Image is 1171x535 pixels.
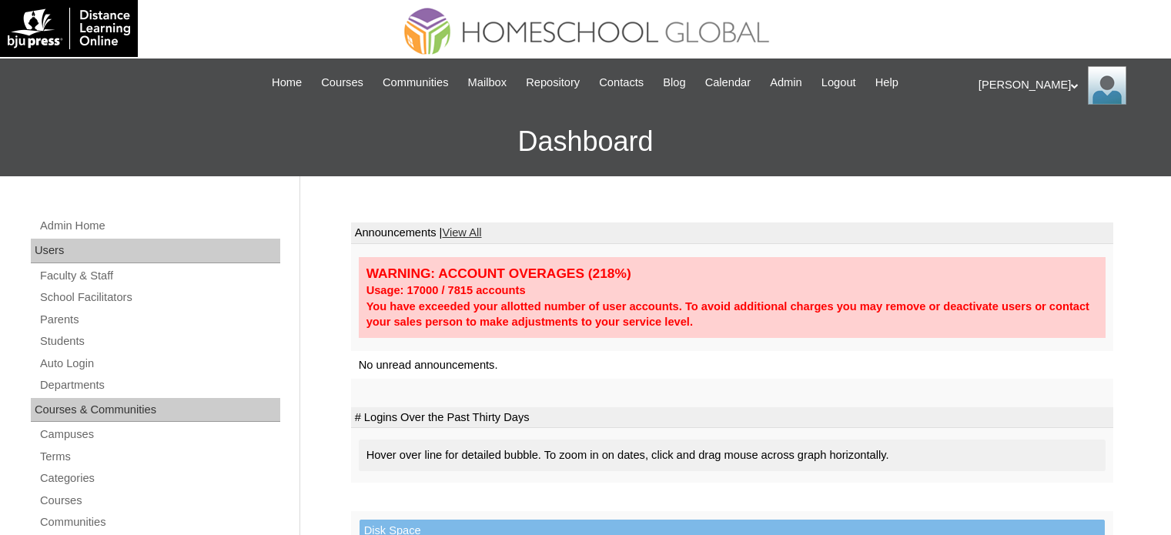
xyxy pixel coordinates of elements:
[38,425,280,444] a: Campuses
[38,216,280,236] a: Admin Home
[38,513,280,532] a: Communities
[383,74,449,92] span: Communities
[375,74,457,92] a: Communities
[366,299,1098,330] div: You have exceeded your allotted number of user accounts. To avoid additional charges you may remo...
[442,226,481,239] a: View All
[366,284,526,296] strong: Usage: 17000 / 7815 accounts
[762,74,810,92] a: Admin
[359,440,1106,471] div: Hover over line for detailed bubble. To zoom in on dates, click and drag mouse across graph horiz...
[313,74,371,92] a: Courses
[38,266,280,286] a: Faculty & Staff
[38,469,280,488] a: Categories
[460,74,515,92] a: Mailbox
[38,447,280,466] a: Terms
[770,74,802,92] span: Admin
[351,222,1113,244] td: Announcements |
[351,407,1113,429] td: # Logins Over the Past Thirty Days
[38,354,280,373] a: Auto Login
[321,74,363,92] span: Courses
[38,310,280,329] a: Parents
[38,332,280,351] a: Students
[38,288,280,307] a: School Facilitators
[655,74,693,92] a: Blog
[875,74,898,92] span: Help
[38,491,280,510] a: Courses
[468,74,507,92] span: Mailbox
[663,74,685,92] span: Blog
[8,107,1163,176] h3: Dashboard
[591,74,651,92] a: Contacts
[38,376,280,395] a: Departments
[814,74,864,92] a: Logout
[31,239,280,263] div: Users
[8,8,130,49] img: logo-white.png
[351,351,1113,380] td: No unread announcements.
[1088,66,1126,105] img: Ariane Ebuen
[272,74,302,92] span: Home
[698,74,758,92] a: Calendar
[705,74,751,92] span: Calendar
[821,74,856,92] span: Logout
[366,265,1098,283] div: WARNING: ACCOUNT OVERAGES (218%)
[518,74,587,92] a: Repository
[979,66,1156,105] div: [PERSON_NAME]
[868,74,906,92] a: Help
[599,74,644,92] span: Contacts
[31,398,280,423] div: Courses & Communities
[264,74,309,92] a: Home
[526,74,580,92] span: Repository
